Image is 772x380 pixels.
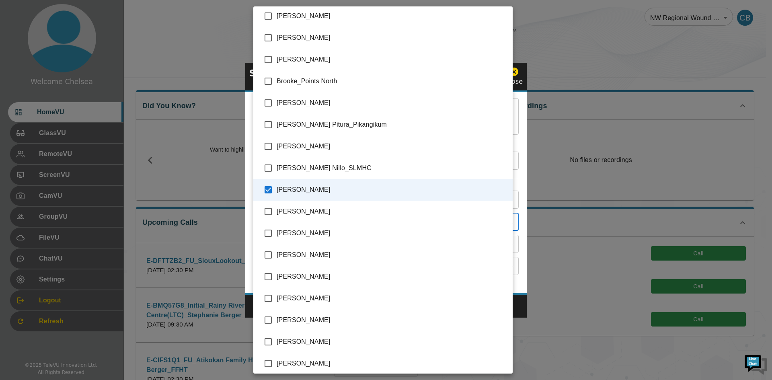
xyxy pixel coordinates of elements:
[277,98,506,108] span: [PERSON_NAME]
[4,220,153,248] textarea: Type your message and hit 'Enter'
[47,101,111,183] span: We're online!
[277,33,506,43] span: [PERSON_NAME]
[277,272,506,281] span: [PERSON_NAME]
[277,337,506,347] span: [PERSON_NAME]
[132,4,151,23] div: Minimize live chat window
[277,359,506,368] span: [PERSON_NAME]
[277,250,506,260] span: [PERSON_NAME]
[277,120,506,129] span: [PERSON_NAME] Pitura_Pikangikum
[14,37,34,58] img: d_736959983_company_1615157101543_736959983
[277,207,506,216] span: [PERSON_NAME]
[277,76,506,86] span: Brooke_Points North
[277,185,506,195] span: [PERSON_NAME]
[277,294,506,303] span: [PERSON_NAME]
[277,11,506,21] span: [PERSON_NAME]
[42,42,135,53] div: Chat with us now
[277,55,506,64] span: [PERSON_NAME]
[277,142,506,151] span: [PERSON_NAME]
[277,228,506,238] span: [PERSON_NAME]
[277,315,506,325] span: [PERSON_NAME]
[744,352,768,376] img: Chat Widget
[277,163,506,173] span: [PERSON_NAME] Nillo_SLMHC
